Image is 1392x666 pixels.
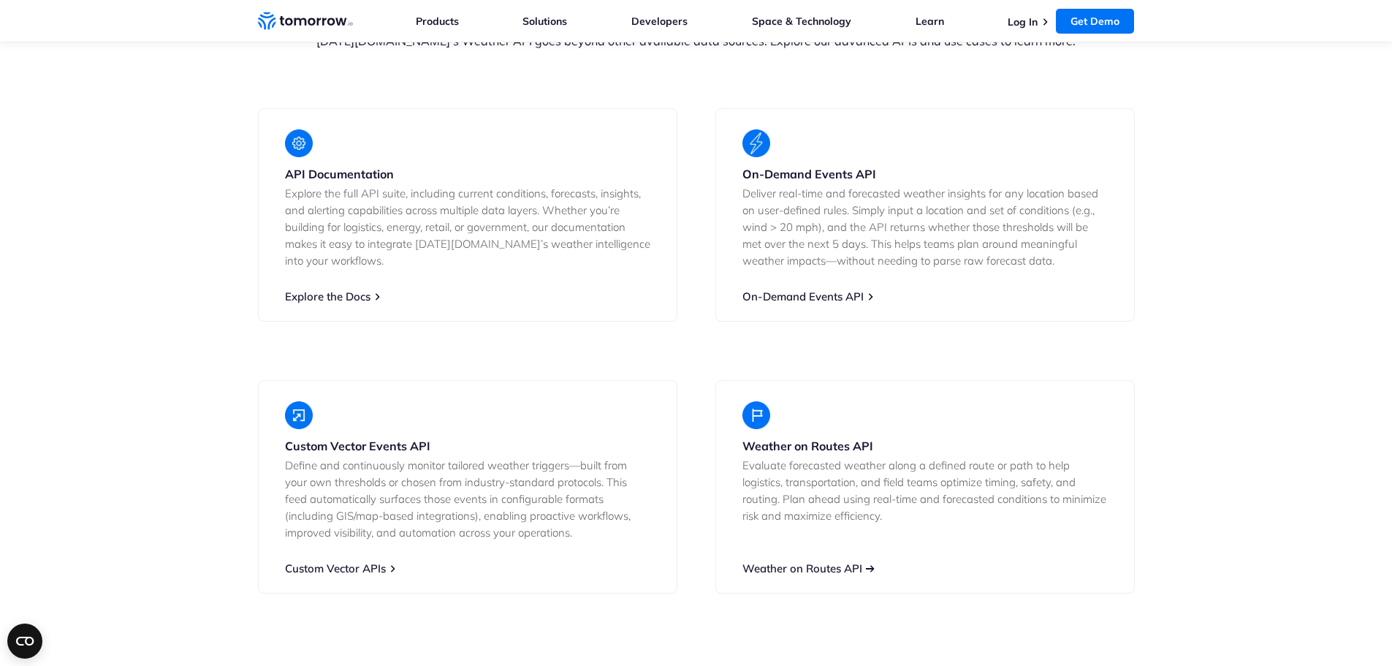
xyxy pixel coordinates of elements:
[416,15,459,28] a: Products
[752,15,851,28] a: Space & Technology
[285,561,386,575] a: Custom Vector APIs
[258,10,353,32] a: Home link
[742,290,864,303] a: On-Demand Events API
[285,439,430,453] strong: Custom Vector Events API
[7,624,42,659] button: Open CMP widget
[742,185,1108,269] p: Deliver real-time and forecasted weather insights for any location based on user-defined rules. S...
[1056,9,1134,34] a: Get Demo
[285,457,650,541] p: Define and continuously monitor tailored weather triggers—built from your own thresholds or chose...
[631,15,688,28] a: Developers
[285,167,394,181] strong: API Documentation
[522,15,567,28] a: Solutions
[742,457,1108,524] p: Evaluate forecasted weather along a defined route or path to help logistics, transportation, and ...
[285,185,650,269] p: Explore the full API suite, including current conditions, forecasts, insights, and alerting capab...
[916,15,944,28] a: Learn
[285,290,370,303] a: Explore the Docs
[742,561,862,575] a: Weather on Routes API
[742,439,873,453] strong: Weather on Routes API
[742,167,876,181] strong: On-Demand Events API
[1008,15,1038,29] a: Log In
